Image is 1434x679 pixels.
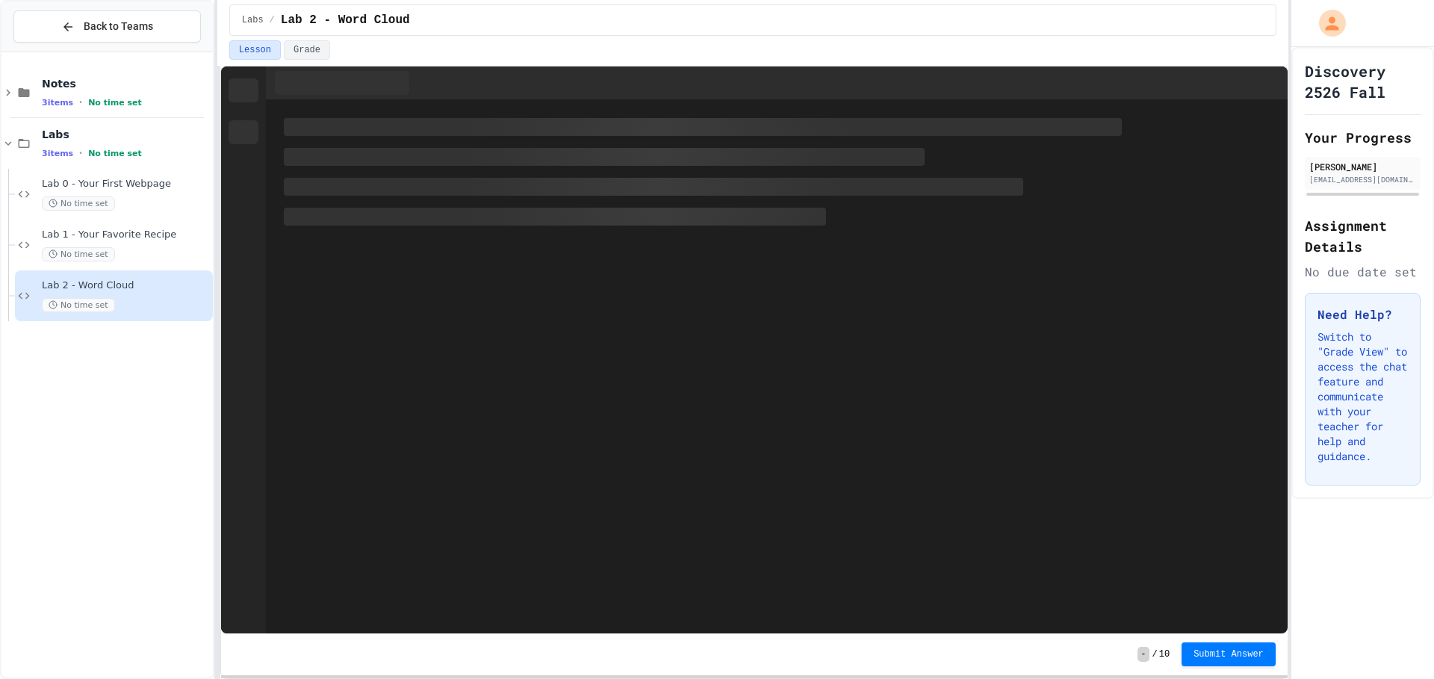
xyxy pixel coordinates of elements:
[42,196,115,211] span: No time set
[88,149,142,158] span: No time set
[1305,263,1421,281] div: No due date set
[13,10,201,43] button: Back to Teams
[1305,127,1421,148] h2: Your Progress
[1310,554,1419,618] iframe: chat widget
[1152,648,1158,660] span: /
[1309,174,1416,185] div: [EMAIL_ADDRESS][DOMAIN_NAME]
[42,279,210,292] span: Lab 2 - Word Cloud
[1305,61,1421,102] h1: Discovery 2526 Fall
[1309,160,1416,173] div: [PERSON_NAME]
[1317,306,1408,323] h3: Need Help?
[284,40,330,60] button: Grade
[1305,215,1421,257] h2: Assignment Details
[42,298,115,312] span: No time set
[1371,619,1419,664] iframe: chat widget
[79,96,82,108] span: •
[1194,648,1264,660] span: Submit Answer
[42,77,210,90] span: Notes
[42,98,73,108] span: 3 items
[229,40,281,60] button: Lesson
[79,147,82,159] span: •
[1137,647,1149,662] span: -
[84,19,153,34] span: Back to Teams
[42,178,210,190] span: Lab 0 - Your First Webpage
[1303,6,1350,40] div: My Account
[242,14,264,26] span: Labs
[42,128,210,141] span: Labs
[1182,642,1276,666] button: Submit Answer
[42,247,115,261] span: No time set
[42,149,73,158] span: 3 items
[1317,329,1408,464] p: Switch to "Grade View" to access the chat feature and communicate with your teacher for help and ...
[270,14,275,26] span: /
[42,229,210,241] span: Lab 1 - Your Favorite Recipe
[281,11,410,29] span: Lab 2 - Word Cloud
[88,98,142,108] span: No time set
[1159,648,1170,660] span: 10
